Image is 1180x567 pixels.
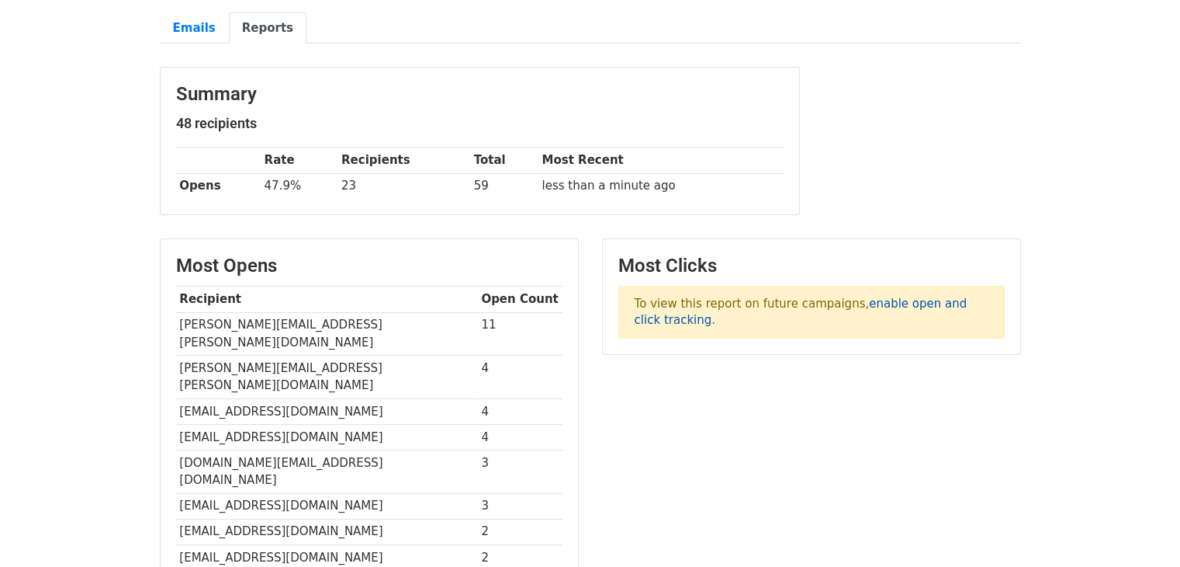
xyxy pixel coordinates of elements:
[337,173,470,199] td: 23
[478,493,562,519] td: 3
[618,286,1005,339] p: To view this report on future campaigns, .
[176,312,478,356] td: [PERSON_NAME][EMAIL_ADDRESS][PERSON_NAME][DOMAIN_NAME]
[478,356,562,399] td: 4
[470,173,538,199] td: 59
[176,173,261,199] th: Opens
[261,173,337,199] td: 47.9%
[478,519,562,544] td: 2
[176,424,478,450] td: [EMAIL_ADDRESS][DOMAIN_NAME]
[176,493,478,519] td: [EMAIL_ADDRESS][DOMAIN_NAME]
[176,450,478,493] td: [DOMAIN_NAME][EMAIL_ADDRESS][DOMAIN_NAME]
[538,173,784,199] td: less than a minute ago
[176,115,784,132] h5: 48 recipients
[337,148,470,173] th: Recipients
[176,287,478,312] th: Recipient
[470,148,538,173] th: Total
[176,519,478,544] td: [EMAIL_ADDRESS][DOMAIN_NAME]
[176,398,478,424] td: [EMAIL_ADDRESS][DOMAIN_NAME]
[478,450,562,493] td: 3
[478,312,562,356] td: 11
[261,148,337,173] th: Rate
[478,398,562,424] td: 4
[538,148,784,173] th: Most Recent
[176,255,562,277] h3: Most Opens
[1102,492,1180,567] iframe: Chat Widget
[229,12,306,44] a: Reports
[176,356,478,399] td: [PERSON_NAME][EMAIL_ADDRESS][PERSON_NAME][DOMAIN_NAME]
[160,12,229,44] a: Emails
[478,287,562,312] th: Open Count
[478,424,562,450] td: 4
[618,255,1005,277] h3: Most Clicks
[176,83,784,106] h3: Summary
